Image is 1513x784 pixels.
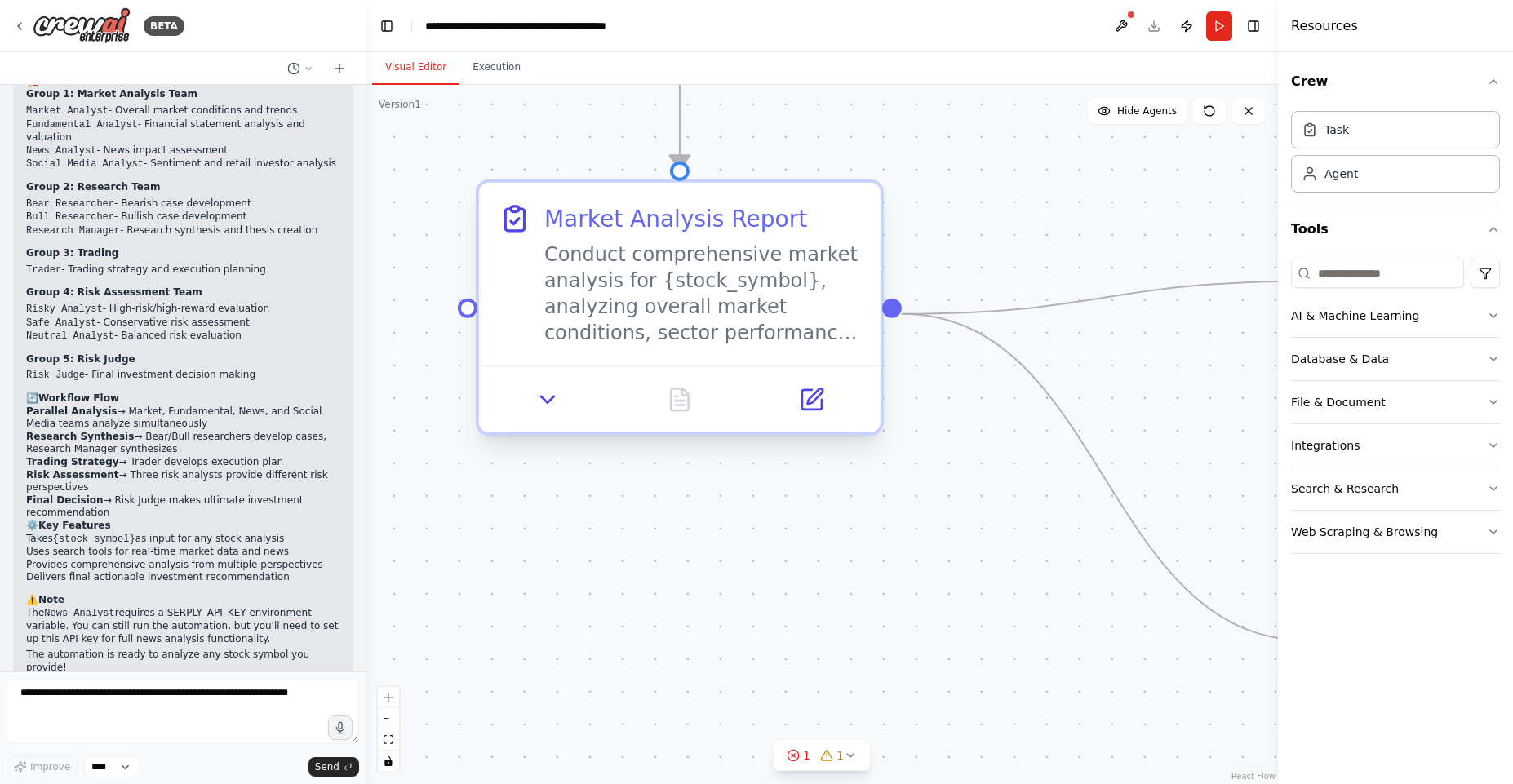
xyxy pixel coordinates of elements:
span: Send [315,760,339,773]
button: Switch to previous chat [281,59,320,78]
h2: ⚙️ [26,520,339,533]
strong: Research Synthesis [26,431,134,442]
button: Execution [459,51,534,85]
button: Send [308,757,359,777]
strong: Group 1: Market Analysis Team [26,88,197,100]
g: Edge from 5d325d6c-eef9-44c8-9e47-3a2c0613c933 to 2de6365b-6c2e-4a22-9128-e3abd3a41fae [902,265,1307,330]
code: Bear Researcher [26,198,114,210]
h4: Resources [1291,16,1358,36]
span: Hide Agents [1117,104,1177,117]
code: Safe Analyst [26,317,96,329]
li: → Market, Fundamental, News, and Social Media teams analyze simultaneously [26,405,339,431]
li: - Bullish case development [26,210,339,224]
div: Conduct comprehensive market analysis for {stock_symbol}, analyzing overall market conditions, se... [544,241,861,346]
strong: Key Features [38,520,111,531]
nav: breadcrumb [425,18,609,34]
button: No output available [610,380,748,419]
button: Crew [1291,59,1500,104]
g: Edge from 5d325d6c-eef9-44c8-9e47-3a2c0613c933 to 09ead5fb-af98-4a3f-82db-819c78e3feff [902,298,1307,657]
button: fit view [378,729,399,751]
li: - Balanced risk evaluation [26,330,339,343]
strong: Group 2: Research Team [26,181,161,193]
div: Market Analysis Report [544,202,807,235]
li: Provides comprehensive analysis from multiple perspectives [26,559,339,572]
div: Version 1 [379,98,421,111]
button: Hide right sidebar [1242,15,1265,38]
code: Market Analyst [26,105,109,117]
code: News Analyst [26,145,96,157]
strong: Automation Structure [38,76,159,87]
strong: Parallel Analysis [26,405,118,417]
code: {stock_symbol} [53,534,135,545]
li: Takes as input for any stock analysis [26,533,339,547]
button: toggle interactivity [378,751,399,772]
code: Risk Judge [26,370,85,381]
button: Tools [1291,206,1500,252]
li: Uses search tools for real-time market data and news [26,546,339,559]
button: 11 [774,741,870,771]
code: Risky Analyst [26,303,103,315]
div: Crew [1291,104,1500,206]
div: Task [1324,122,1349,138]
code: Social Media Analyst [26,158,144,170]
button: Integrations [1291,424,1500,467]
code: Fundamental Analyst [26,119,138,131]
code: Research Manager [26,225,120,237]
button: Open in side panel [756,380,867,419]
code: Trader [26,264,61,276]
button: Database & Data [1291,338,1500,380]
li: - Trading strategy and execution planning [26,264,339,277]
button: Hide left sidebar [375,15,398,38]
button: zoom out [378,708,399,729]
span: 1 [803,747,810,764]
strong: Group 3: Trading [26,247,118,259]
li: Delivers final actionable investment recommendation [26,571,339,584]
code: News Analyst [44,608,114,619]
strong: Final Decision [26,494,104,506]
a: React Flow attribution [1231,772,1276,781]
li: - News impact assessment [26,144,339,158]
strong: Group 4: Risk Assessment Team [26,286,202,298]
button: Improve [7,756,78,777]
button: Start a new chat [326,59,353,78]
p: The requires a SERPLY_API_KEY environment variable. You can still run the automation, but you'll ... [26,607,339,646]
button: Search & Research [1291,467,1500,510]
p: The automation is ready to analyze any stock symbol you provide! [26,649,339,674]
code: Neutral Analyst [26,330,114,342]
div: Tools [1291,252,1500,567]
button: Hide Agents [1088,98,1187,124]
li: - High-risk/high-reward evaluation [26,303,339,317]
button: AI & Machine Learning [1291,295,1500,337]
li: - Sentiment and retail investor analysis [26,157,339,171]
div: Agent [1324,166,1358,182]
strong: Risk Assessment [26,469,119,481]
strong: Group 5: Risk Judge [26,353,135,365]
li: - Research synthesis and thesis creation [26,224,339,238]
li: → Bear/Bull researchers develop cases, Research Manager synthesizes [26,431,339,456]
li: - Financial statement analysis and valuation [26,118,339,144]
h2: 🔄 [26,392,339,405]
button: Visual Editor [372,51,459,85]
li: - Overall market conditions and trends [26,104,339,118]
span: 1 [836,747,844,764]
strong: Trading Strategy [26,456,119,467]
button: Click to speak your automation idea [328,715,353,740]
li: - Bearish case development [26,197,339,211]
button: Web Scraping & Browsing [1291,511,1500,553]
div: Market Analysis ReportConduct comprehensive market analysis for {stock_symbol}, analyzing overall... [476,186,884,442]
span: Improve [30,760,70,773]
strong: Workflow Flow [38,392,119,404]
h2: ⚠️ [26,594,339,607]
li: - Conservative risk assessment [26,317,339,330]
div: BETA [144,16,184,36]
li: → Risk Judge makes ultimate investment recommendation [26,494,339,520]
div: React Flow controls [378,687,399,772]
button: File & Document [1291,381,1500,423]
li: → Three risk analysts provide different risk perspectives [26,469,339,494]
li: → Trader develops execution plan [26,456,339,469]
img: Logo [33,7,131,44]
li: - Final investment decision making [26,369,339,383]
strong: Note [38,594,64,605]
code: Bull Researcher [26,211,114,223]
